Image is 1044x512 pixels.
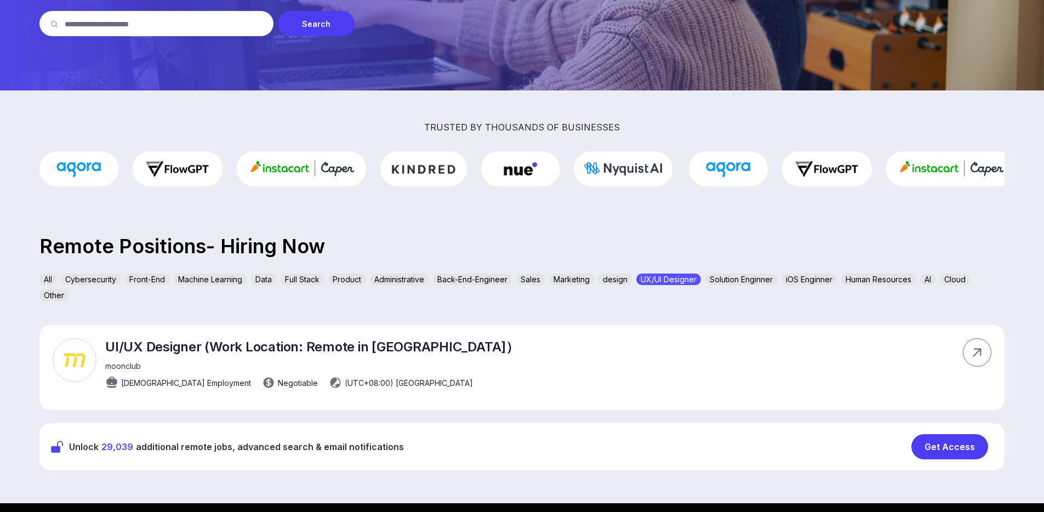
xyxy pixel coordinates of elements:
[105,338,519,356] p: UI/UX Designer (Work Location: Remote in [GEOGRAPHIC_DATA]）
[841,274,916,285] div: Human Resources
[174,274,247,285] div: Machine Learning
[278,11,355,36] div: Search
[125,274,169,285] div: Front-End
[105,361,141,371] span: moonclub
[516,274,545,285] div: Sales
[39,274,56,285] div: All
[940,274,970,285] div: Cloud
[370,274,429,285] div: Administrative
[278,377,318,389] span: Negotiable
[69,440,404,453] span: Unlock additional remote jobs, advanced search & email notifications
[433,274,512,285] div: Back-End-Engineer
[636,274,701,285] div: UX/UI Designer
[101,441,133,452] span: 29,039
[920,274,935,285] div: AI
[39,289,69,301] div: Other
[61,274,121,285] div: Cybersecurity
[705,274,777,285] div: Solution Enginner
[281,274,324,285] div: Full Stack
[251,274,276,285] div: Data
[328,274,366,285] div: Product
[598,274,632,285] div: design
[911,434,988,459] div: Get Access
[121,377,251,389] span: [DEMOGRAPHIC_DATA] Employment
[549,274,594,285] div: Marketing
[345,377,473,389] span: (UTC+08:00) [GEOGRAPHIC_DATA]
[911,434,994,459] a: Get Access
[781,274,837,285] div: iOS Enginner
